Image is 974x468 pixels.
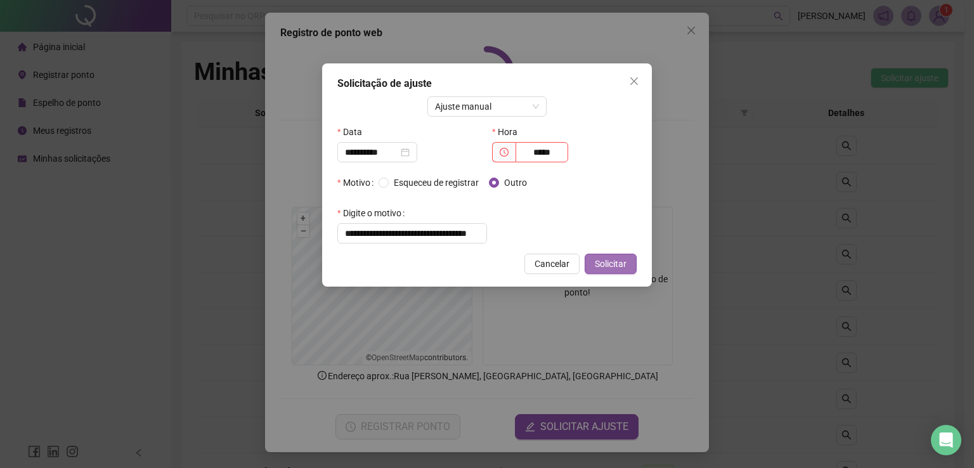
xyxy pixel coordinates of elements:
span: clock-circle [500,148,509,157]
button: Cancelar [524,254,580,274]
span: Ajuste manual [435,97,540,116]
label: Motivo [337,172,379,193]
button: Solicitar [585,254,637,274]
label: Hora [492,122,526,142]
button: Close [624,71,644,91]
span: Outro [499,176,532,190]
div: Solicitação de ajuste [337,76,637,91]
label: Digite o motivo [337,203,410,223]
span: Esqueceu de registrar [389,176,484,190]
div: Open Intercom Messenger [931,425,961,455]
label: Data [337,122,370,142]
span: Cancelar [535,257,569,271]
span: close [629,76,639,86]
span: Solicitar [595,257,627,271]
